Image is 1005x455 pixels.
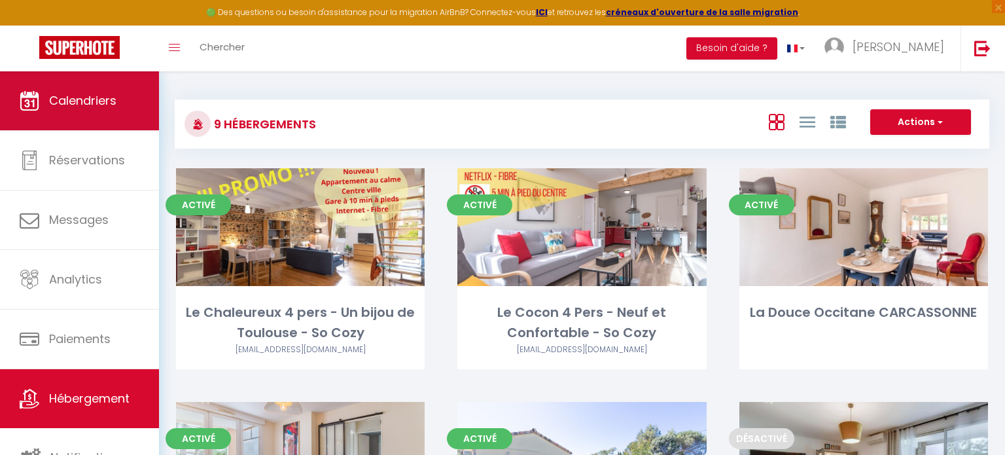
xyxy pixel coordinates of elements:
div: Airbnb [457,344,706,356]
div: Le Cocon 4 Pers - Neuf et Confortable - So Cozy [457,302,706,344]
span: [PERSON_NAME] [853,39,944,55]
img: Super Booking [39,36,120,59]
span: Chercher [200,40,245,54]
span: Activé [166,194,231,215]
div: La Douce Occitane CARCASSONNE [739,302,988,323]
a: Vue en Box [769,111,785,132]
span: Calendriers [49,92,116,109]
button: Actions [870,109,971,136]
div: Airbnb [176,344,425,356]
img: ... [824,37,844,57]
span: Hébergement [49,390,130,407]
a: ... [PERSON_NAME] [815,26,961,71]
h3: 9 Hébergements [211,109,316,139]
a: ICI [536,7,548,18]
span: Activé [447,428,512,449]
a: Chercher [190,26,255,71]
span: Activé [729,194,794,215]
span: Activé [447,194,512,215]
span: Désactivé [729,428,794,449]
button: Besoin d'aide ? [686,37,777,60]
a: créneaux d'ouverture de la salle migration [606,7,798,18]
span: Paiements [49,331,111,347]
span: Activé [166,428,231,449]
a: Vue par Groupe [830,111,846,132]
button: Ouvrir le widget de chat LiveChat [10,5,50,45]
span: Réservations [49,152,125,168]
img: logout [974,40,991,56]
div: Le Chaleureux 4 pers - Un bijou de Toulouse - So Cozy [176,302,425,344]
a: Vue en Liste [800,111,815,132]
span: Messages [49,211,109,228]
span: Analytics [49,271,102,287]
